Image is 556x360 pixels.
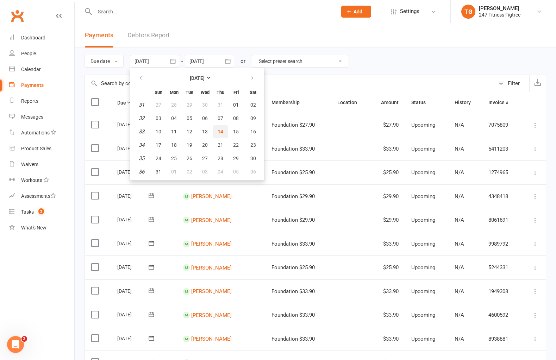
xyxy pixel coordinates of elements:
[182,112,197,125] button: 05
[9,172,74,188] a: Workouts
[411,193,435,200] span: Upcoming
[455,241,464,247] span: N/A
[191,217,232,223] a: [PERSON_NAME]
[117,309,150,320] div: [DATE]
[250,169,256,175] span: 06
[400,4,419,19] span: Settings
[369,137,405,161] td: $33.90
[233,142,239,148] span: 22
[341,6,371,18] button: Add
[202,129,208,134] span: 13
[240,57,245,65] div: or
[455,193,464,200] span: N/A
[9,220,74,236] a: What's New
[482,208,521,232] td: 8061691
[191,288,232,295] a: [PERSON_NAME]
[117,261,150,272] div: [DATE]
[271,217,315,223] span: Foundation $29.90
[187,169,192,175] span: 02
[369,92,405,113] th: Amount
[21,114,43,120] div: Messages
[21,51,36,56] div: People
[213,99,228,111] button: 31
[411,217,435,223] span: Upcoming
[213,112,228,125] button: 07
[156,115,161,121] span: 03
[117,119,150,130] div: [DATE]
[9,93,74,109] a: Reports
[156,129,161,134] span: 10
[151,165,166,178] button: 31
[411,264,435,271] span: Upcoming
[198,112,212,125] button: 06
[455,336,464,342] span: N/A
[171,142,177,148] span: 18
[117,285,150,296] div: [DATE]
[369,255,405,279] td: $25.90
[21,130,50,135] div: Automations
[369,113,405,137] td: $27.90
[117,333,150,344] div: [DATE]
[127,23,170,48] a: Debtors Report
[167,112,181,125] button: 04
[9,188,74,204] a: Assessments
[482,184,521,208] td: 4348418
[38,208,44,214] span: 2
[9,204,74,220] a: Tasks 2
[117,214,150,225] div: [DATE]
[151,112,166,125] button: 03
[8,7,26,25] a: Clubworx
[177,92,265,113] th: Contact
[369,160,405,184] td: $25.90
[448,92,482,113] th: History
[369,279,405,303] td: $33.90
[411,146,435,152] span: Upcoming
[187,102,192,108] span: 29
[198,99,212,111] button: 30
[369,208,405,232] td: $29.90
[244,125,262,138] button: 16
[21,225,46,230] div: What's New
[250,115,256,121] span: 09
[9,77,74,93] a: Payments
[369,232,405,256] td: $33.90
[156,169,161,175] span: 31
[482,113,521,137] td: 7075809
[250,102,256,108] span: 02
[139,102,144,108] em: 31
[369,327,405,351] td: $33.90
[21,67,41,72] div: Calendar
[250,142,256,148] span: 23
[482,92,521,113] th: Invoice #
[139,142,144,148] em: 34
[233,129,239,134] span: 15
[229,112,243,125] button: 08
[455,217,464,223] span: N/A
[191,312,232,318] a: [PERSON_NAME]
[111,92,176,113] th: Due
[411,336,435,342] span: Upcoming
[244,165,262,178] button: 06
[7,336,24,353] iframe: Intercom live chat
[167,99,181,111] button: 28
[9,157,74,172] a: Waivers
[21,98,38,104] div: Reports
[21,82,44,88] div: Payments
[191,193,232,200] a: [PERSON_NAME]
[244,112,262,125] button: 09
[455,122,464,128] span: N/A
[508,79,520,88] div: Filter
[191,264,232,271] a: [PERSON_NAME]
[271,169,315,176] span: Foundation $25.90
[331,92,369,113] th: Location
[455,146,464,152] span: N/A
[151,125,166,138] button: 10
[85,23,113,48] button: Payments
[250,156,256,161] span: 30
[191,241,232,247] a: [PERSON_NAME]
[9,141,74,157] a: Product Sales
[187,156,192,161] span: 26
[213,139,228,151] button: 21
[455,288,464,295] span: N/A
[156,102,161,108] span: 27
